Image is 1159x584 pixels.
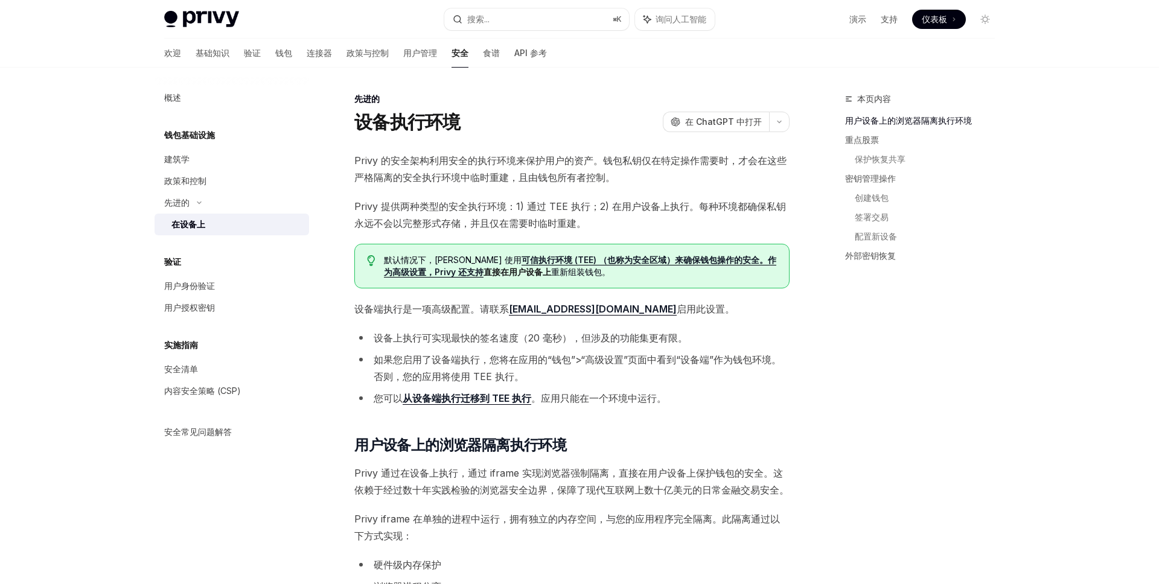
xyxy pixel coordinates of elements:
font: 内容安全策略 (CSP) [164,386,241,396]
a: 食谱 [483,39,500,68]
svg: 提示 [367,255,375,266]
a: 可信执行环境 (TEE) （也称为安全区域）来确保钱包操作的安全。作为高级设置，Privy 还支持 [384,255,776,278]
font: 安全常见问题解答 [164,427,232,437]
font: 连接器 [307,48,332,58]
a: 政策和控制 [155,170,309,192]
font: 重点股票 [845,135,879,145]
font: 先进的 [164,197,190,208]
font: 仪表板 [922,14,947,24]
a: 安全常见问题解答 [155,421,309,443]
a: 配置新设备 [855,227,1004,246]
a: 签署交易 [855,208,1004,227]
a: 连接器 [307,39,332,68]
img: 灯光标志 [164,11,239,28]
a: 从设备端执行迁移到 TEE 执行 [403,392,531,405]
font: 创建钱包 [855,192,889,203]
button: 切换暗模式 [975,10,995,29]
a: 用户管理 [403,39,437,68]
a: 内容安全策略 (CSP) [155,380,309,402]
font: 外部密钥恢复 [845,250,896,261]
font: API 参考 [514,48,547,58]
a: 安全 [452,39,468,68]
font: 用户授权密钥 [164,302,215,313]
a: 概述 [155,87,309,109]
font: 在设备上 [171,219,205,229]
a: 在设备上 [155,214,309,235]
font: 配置新设备 [855,231,897,241]
a: 支持 [881,13,898,25]
font: 用户管理 [403,48,437,58]
font: 建筑学 [164,154,190,164]
font: 验证 [164,256,181,267]
a: 重点股票 [845,130,1004,150]
font: 重新组装钱包 [551,267,602,277]
a: 钱包 [275,39,292,68]
button: 搜索...⌘K [444,8,629,30]
font: 在 ChatGPT 中打开 [685,116,762,127]
font: 签署交易 [855,212,889,222]
a: 仪表板 [912,10,966,29]
font: 支持 [881,14,898,24]
font: 设备执行环境 [354,111,461,133]
font: 演示 [849,14,866,24]
a: 建筑学 [155,148,309,170]
font: 先进的 [354,94,380,104]
font: 欢迎 [164,48,181,58]
font: 默认情况下，[PERSON_NAME] 使用 [384,255,522,265]
a: API 参考 [514,39,547,68]
font: 钱包基础设施 [164,130,215,140]
font: 保护恢复共享 [855,154,905,164]
font: 搜索... [467,14,490,24]
button: 在 ChatGPT 中打开 [663,112,769,132]
font: 。应用只能在一个环境中运行。 [531,392,666,404]
a: 密钥管理操作 [845,169,1004,188]
font: Privy 通过在设备上执行，通过 iframe 实现浏览器强制隔离，直接在用户设备上保护钱包的安全。这依赖于经过数十年实践检验的浏览器安全边界，保障了现代互联网上数十亿美元的日常金融交易安全。 [354,467,789,496]
font: 安全 [452,48,468,58]
font: 如果您启用了设备端执行，您将在应用的“钱包”>“高级设置”页面中看到“设备端”作为钱包环境。否则，您的应用将使用 TEE 执行。 [374,354,781,382]
font: 政策与控制 [346,48,389,58]
a: 外部密钥恢复 [845,246,1004,265]
font: 从设备端执行迁移到 TEE 执行 [403,392,531,404]
font: Privy iframe 在单独的进程中运行，拥有独立的内存空间，与您的应用程序完全隔离。此隔离通过以下方式实现： [354,513,780,542]
font: 用户设备上的浏览器隔离执行环境 [354,436,566,454]
font: 用户身份验证 [164,281,215,291]
a: 基础知识 [196,39,229,68]
font: 用户设备上的浏览器隔离执行环境 [845,115,972,125]
a: 验证 [244,39,261,68]
button: 询问人工智能 [635,8,715,30]
font: Privy 的安全架构利用安全的执行环境来保护用户的资产。钱包私钥仅在特定操作需要时，才会在这些严格隔离的安全执行环境中临时重建，且由钱包所有者控制。 [354,154,787,183]
font: 密钥管理操作 [845,173,896,183]
a: 政策与控制 [346,39,389,68]
font: 询问人工智能 [656,14,706,24]
font: [EMAIL_ADDRESS][DOMAIN_NAME] [509,303,677,315]
font: 硬件级内存保护 [374,559,441,571]
a: 欢迎 [164,39,181,68]
font: 食谱 [483,48,500,58]
a: 保护恢复共享 [855,150,1004,169]
font: 设备端执行是一项高级配置。请联系 [354,303,509,315]
a: 用户身份验证 [155,275,309,297]
font: 实施指南 [164,340,198,350]
a: 创建钱包 [855,188,1004,208]
font: K [616,14,622,24]
font: Privy 提供两种类型的安全执行环境：1) 通过 TEE 执行；2) 在用户设备上执行。每种环境都确保私钥永远不会以完整形式存储，并且仅在需要时临时重建。 [354,200,786,229]
font: ⌘ [613,14,616,24]
font: 您可以 [374,392,403,404]
font: 安全清单 [164,364,198,374]
font: 政策和控制 [164,176,206,186]
font: 本页内容 [857,94,891,104]
font: 直接在用户设备上 [484,267,551,277]
font: 设备上执行可实现最快的签名速度（20 毫秒），但涉及的功能集更有限。 [374,332,688,344]
font: 可信执行环境 (TEE) （也称为安全区域）来确保钱包操作的安全。作为高级设置，Privy 还支持 [384,255,776,277]
a: 用户授权密钥 [155,297,309,319]
a: 演示 [849,13,866,25]
a: 安全清单 [155,358,309,380]
font: 概述 [164,92,181,103]
font: 基础知识 [196,48,229,58]
font: 钱包 [275,48,292,58]
a: 用户设备上的浏览器隔离执行环境 [845,111,1004,130]
a: [EMAIL_ADDRESS][DOMAIN_NAME] [509,303,677,316]
font: 验证 [244,48,261,58]
font: 启用此设置。 [677,303,735,315]
font: 。 [602,267,610,277]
